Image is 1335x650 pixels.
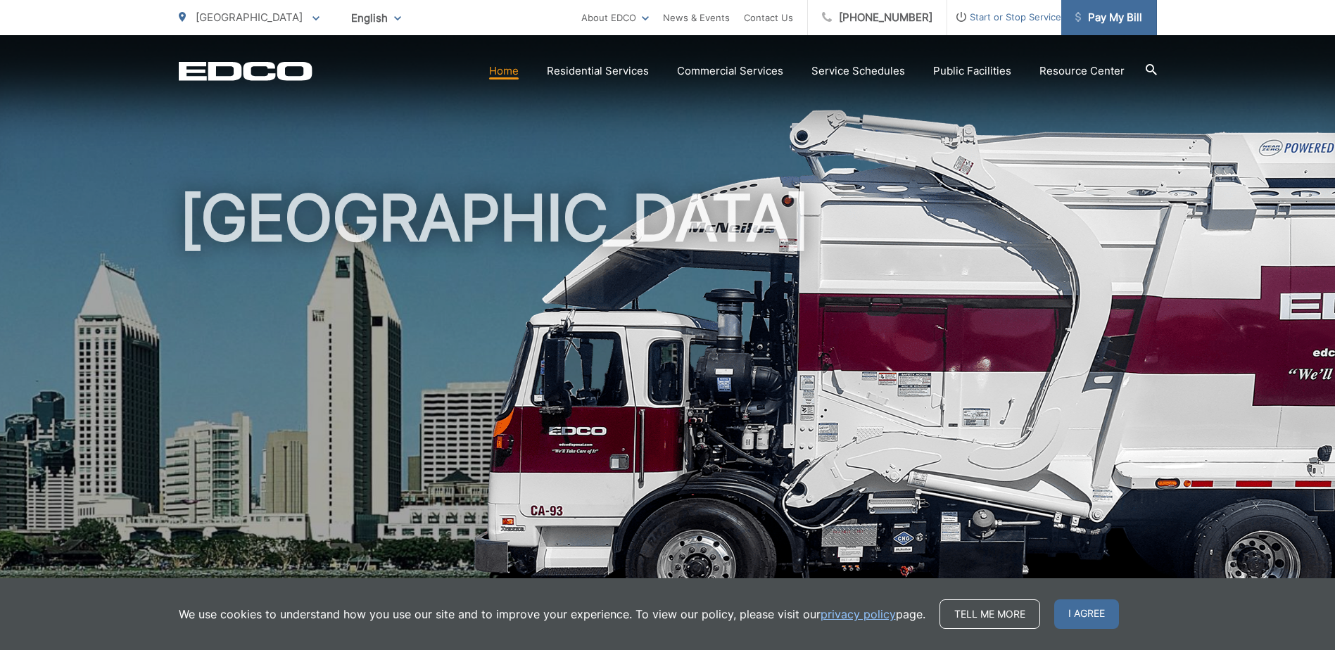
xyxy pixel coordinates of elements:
a: Tell me more [939,599,1040,629]
a: EDCD logo. Return to the homepage. [179,61,312,81]
a: About EDCO [581,9,649,26]
h1: [GEOGRAPHIC_DATA] [179,183,1157,628]
span: I agree [1054,599,1119,629]
a: Resource Center [1039,63,1125,79]
a: Home [489,63,519,79]
a: Commercial Services [677,63,783,79]
a: Contact Us [744,9,793,26]
span: English [341,6,412,30]
span: [GEOGRAPHIC_DATA] [196,11,303,24]
a: privacy policy [821,606,896,623]
a: Service Schedules [811,63,905,79]
span: Pay My Bill [1075,9,1142,26]
a: News & Events [663,9,730,26]
a: Residential Services [547,63,649,79]
p: We use cookies to understand how you use our site and to improve your experience. To view our pol... [179,606,925,623]
a: Public Facilities [933,63,1011,79]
